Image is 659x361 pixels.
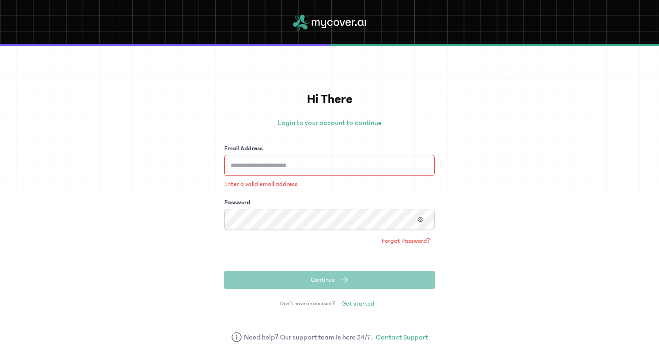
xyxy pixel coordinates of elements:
label: Password [224,198,250,207]
span: Need help? Our support team is here 24/7. [244,332,373,343]
span: Continue [311,275,335,284]
p: Enter a valid email address [224,180,435,189]
span: Don’t have an account? [280,300,335,307]
span: Get started [341,299,374,308]
p: Login to your account to continue [224,117,435,128]
label: Email Address [224,144,263,153]
a: Contact Support [376,332,428,343]
a: Get started [337,296,379,311]
span: Forgot Password? [382,236,430,246]
button: Continue [224,271,435,289]
h1: Hi There [224,90,435,109]
a: Forgot Password? [377,234,435,248]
